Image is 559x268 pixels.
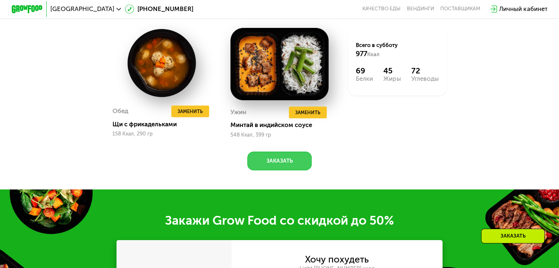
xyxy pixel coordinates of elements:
div: Личный кабинет [499,4,547,14]
button: Заменить [171,105,209,117]
span: Заменить [295,109,320,116]
span: [GEOGRAPHIC_DATA] [50,6,114,12]
div: Обед [112,105,128,117]
a: [PHONE_NUMBER] [125,4,193,14]
div: 69 [356,66,373,75]
div: поставщикам [440,6,480,12]
div: Ужин [230,106,246,118]
span: Ккал [367,51,379,58]
span: Заменить [178,108,203,115]
div: Всего в субботу [356,41,438,58]
div: Заказать [481,229,545,243]
span: 977 [356,50,367,58]
div: Минтай в индийском соусе [230,121,335,129]
a: Вендинги [407,6,434,12]
button: Заказать [247,152,312,170]
a: Качество еды [362,6,401,12]
div: 158 Ккал, 290 гр [112,131,211,137]
button: Заменить [289,106,327,118]
div: 45 [383,66,401,75]
div: Белки [356,76,373,82]
div: Жиры [383,76,401,82]
div: Хочу похудеть [305,255,369,264]
div: 72 [411,66,439,75]
div: 548 Ккал, 399 гр [230,132,329,138]
div: Углеводы [411,76,439,82]
div: Щи с фрикадельками [112,120,217,128]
